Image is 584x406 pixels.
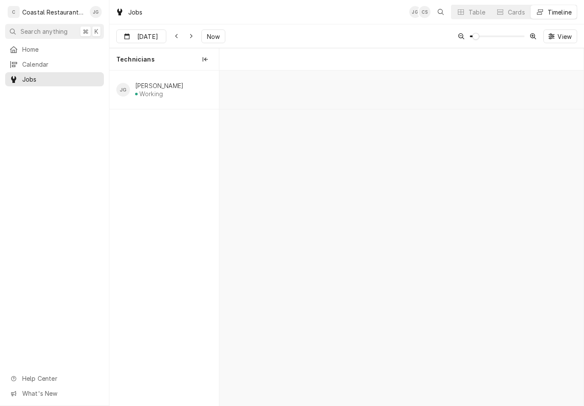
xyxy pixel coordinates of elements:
[409,6,421,18] div: JG
[548,8,572,17] div: Timeline
[109,71,219,406] div: left
[22,374,99,383] span: Help Center
[139,90,163,97] div: Working
[5,42,104,56] a: Home
[219,71,584,406] div: normal
[5,371,104,385] a: Go to Help Center
[94,27,98,36] span: K
[90,6,102,18] div: JG
[434,5,448,19] button: Open search
[22,60,100,69] span: Calendar
[556,32,573,41] span: View
[508,8,525,17] div: Cards
[5,386,104,400] a: Go to What's New
[469,8,485,17] div: Table
[8,6,20,18] div: C
[201,29,225,43] button: Now
[22,75,100,84] span: Jobs
[543,29,577,43] button: View
[5,57,104,71] a: Calendar
[419,6,431,18] div: CS
[409,6,421,18] div: James Gatton's Avatar
[90,6,102,18] div: James Gatton's Avatar
[22,45,100,54] span: Home
[116,55,155,64] span: Technicians
[205,32,221,41] span: Now
[109,48,219,71] div: Technicians column. SPACE for context menu
[5,72,104,86] a: Jobs
[22,389,99,398] span: What's New
[116,29,166,43] button: [DATE]
[419,6,431,18] div: Chris Sockriter's Avatar
[5,24,104,39] button: Search anything⌘K
[135,82,183,89] div: [PERSON_NAME]
[83,27,88,36] span: ⌘
[116,83,130,97] div: James Gatton's Avatar
[116,83,130,97] div: JG
[22,8,85,17] div: Coastal Restaurant Repair
[21,27,68,36] span: Search anything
